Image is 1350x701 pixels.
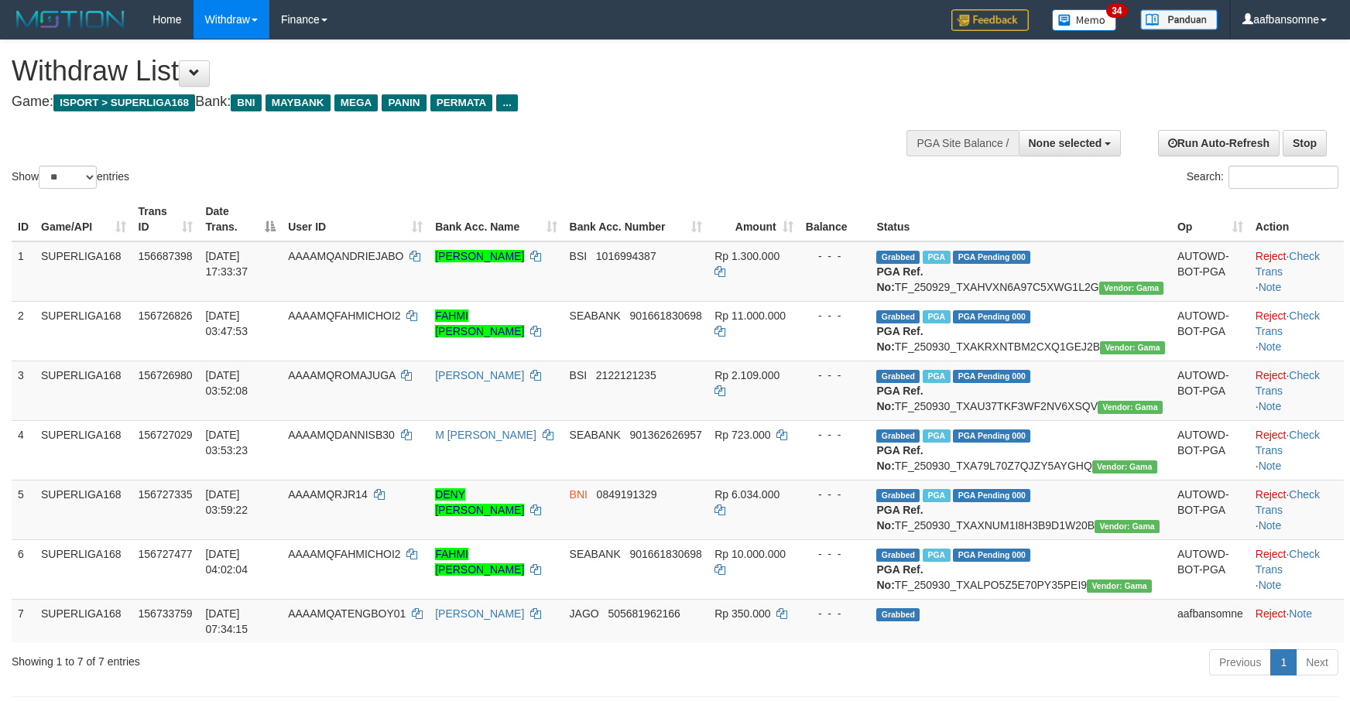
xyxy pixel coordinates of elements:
[629,429,701,441] span: Copy 901362626957 to clipboard
[139,488,193,501] span: 156727335
[1256,488,1287,501] a: Reject
[806,248,865,264] div: - - -
[564,197,709,241] th: Bank Acc. Number: activate to sort column ascending
[35,241,132,302] td: SUPERLIGA168
[806,606,865,621] div: - - -
[876,251,920,264] span: Grabbed
[1289,607,1312,620] a: Note
[205,250,248,278] span: [DATE] 17:33:37
[876,325,923,353] b: PGA Ref. No:
[1187,166,1338,189] label: Search:
[430,94,493,111] span: PERMATA
[39,166,97,189] select: Showentries
[1249,420,1344,480] td: · ·
[714,548,786,560] span: Rp 10.000.000
[570,309,621,322] span: SEABANK
[288,309,400,322] span: AAAAMQFAHMICHOI2
[1158,130,1280,156] a: Run Auto-Refresh
[953,489,1030,502] span: PGA Pending
[876,608,920,621] span: Grabbed
[923,310,950,323] span: Marked by aafandaneth
[1171,241,1249,302] td: AUTOWD-BOT-PGA
[1256,250,1287,262] a: Reject
[953,310,1030,323] span: PGA Pending
[205,429,248,457] span: [DATE] 03:53:23
[870,539,1170,599] td: TF_250930_TXALPO5Z5E70PY35PEI9
[1249,480,1344,539] td: · ·
[435,488,524,516] a: DENY [PERSON_NAME]
[35,480,132,539] td: SUPERLIGA168
[1259,579,1282,591] a: Note
[1171,301,1249,361] td: AUTOWD-BOT-PGA
[1249,361,1344,420] td: · ·
[1259,281,1282,293] a: Note
[870,241,1170,302] td: TF_250929_TXAHVXN6A97C5XWG1L2G
[1095,520,1160,533] span: Vendor URL: https://trx31.1velocity.biz
[435,548,524,576] a: FAHMI [PERSON_NAME]
[288,607,406,620] span: AAAAMQATENGBOY01
[953,370,1030,383] span: PGA Pending
[205,369,248,397] span: [DATE] 03:52:08
[953,429,1030,443] span: PGA Pending
[132,197,200,241] th: Trans ID: activate to sort column ascending
[806,427,865,443] div: - - -
[876,370,920,383] span: Grabbed
[714,429,770,441] span: Rp 723.000
[435,607,524,620] a: [PERSON_NAME]
[1259,460,1282,472] a: Note
[629,309,701,322] span: Copy 901661830698 to clipboard
[1259,400,1282,412] a: Note
[876,549,920,562] span: Grabbed
[714,369,780,381] span: Rp 2.109.000
[608,607,680,620] span: Copy 505681962166 to clipboard
[35,599,132,643] td: SUPERLIGA168
[714,488,780,501] span: Rp 6.034.000
[435,309,524,337] a: FAHMI [PERSON_NAME]
[876,489,920,502] span: Grabbed
[806,308,865,323] div: - - -
[53,94,195,111] span: ISPORT > SUPERLIGA168
[1256,548,1320,576] a: Check Trans
[1171,361,1249,420] td: AUTOWD-BOT-PGA
[876,265,923,293] b: PGA Ref. No:
[35,539,132,599] td: SUPERLIGA168
[12,197,35,241] th: ID
[570,369,588,381] span: BSI
[870,301,1170,361] td: TF_250930_TXAKRXNTBM2CXQ1GEJ2B
[496,94,517,111] span: ...
[1259,340,1282,353] a: Note
[1249,539,1344,599] td: · ·
[596,250,656,262] span: Copy 1016994387 to clipboard
[288,488,368,501] span: AAAAMQRJR14
[139,369,193,381] span: 156726980
[806,368,865,383] div: - - -
[629,548,701,560] span: Copy 901661830698 to clipboard
[906,130,1018,156] div: PGA Site Balance /
[205,309,248,337] span: [DATE] 03:47:53
[1256,429,1287,441] a: Reject
[1283,130,1327,156] a: Stop
[139,250,193,262] span: 156687398
[714,309,786,322] span: Rp 11.000.000
[12,8,129,31] img: MOTION_logo.png
[334,94,379,111] span: MEGA
[429,197,563,241] th: Bank Acc. Name: activate to sort column ascending
[382,94,426,111] span: PANIN
[570,488,588,501] span: BNI
[199,197,282,241] th: Date Trans.: activate to sort column descending
[1092,460,1157,474] span: Vendor URL: https://trx31.1velocity.biz
[205,548,248,576] span: [DATE] 04:02:04
[870,420,1170,480] td: TF_250930_TXA79L70Z7QJZY5AYGHQ
[1171,599,1249,643] td: aafbansomne
[870,197,1170,241] th: Status
[1256,369,1320,397] a: Check Trans
[266,94,331,111] span: MAYBANK
[231,94,261,111] span: BNI
[1296,649,1338,675] a: Next
[1249,241,1344,302] td: · ·
[1171,539,1249,599] td: AUTOWD-BOT-PGA
[570,250,588,262] span: BSI
[1256,309,1320,337] a: Check Trans
[1256,548,1287,560] a: Reject
[1256,488,1320,516] a: Check Trans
